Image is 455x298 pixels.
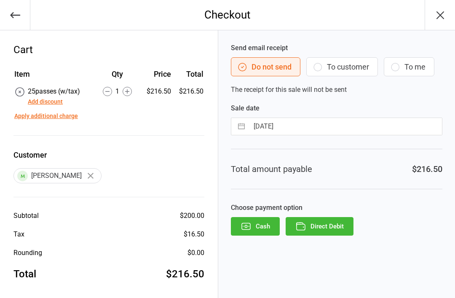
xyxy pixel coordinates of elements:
[174,86,204,107] td: $216.50
[13,229,24,239] div: Tax
[180,211,204,221] div: $200.00
[141,68,171,80] div: Price
[231,57,300,76] button: Do not send
[14,68,94,86] th: Item
[306,57,378,76] button: To customer
[13,266,36,282] div: Total
[187,248,204,258] div: $0.00
[13,211,39,221] div: Subtotal
[231,43,442,53] label: Send email receipt
[184,229,204,239] div: $16.50
[28,87,80,95] span: 25passes (w/tax)
[28,97,63,106] button: Add discount
[14,112,78,121] button: Apply additional charge
[384,57,434,76] button: To me
[231,43,442,95] div: The receipt for this sale will not be sent
[94,68,140,86] th: Qty
[174,68,204,86] th: Total
[286,217,353,236] button: Direct Debit
[231,103,442,113] label: Sale date
[13,149,204,161] label: Customer
[13,168,102,183] div: [PERSON_NAME]
[13,248,42,258] div: Rounding
[166,266,204,282] div: $216.50
[412,163,442,175] div: $216.50
[13,42,204,57] div: Cart
[231,163,312,175] div: Total amount payable
[231,217,280,236] button: Cash
[94,86,140,97] div: 1
[141,86,171,97] div: $216.50
[231,203,442,213] label: Choose payment option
